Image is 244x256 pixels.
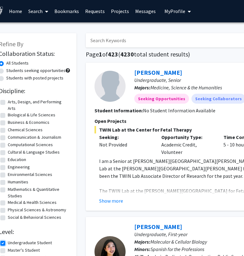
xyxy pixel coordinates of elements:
b: Student Information: [94,107,143,114]
label: Students with posted projects [6,75,63,81]
a: Search [25,0,51,22]
b: Minors: [134,246,150,252]
label: Engineering [8,164,30,170]
label: Cultural & Language Studies [8,149,60,155]
label: Arts, Design, and Performing Arts [8,99,69,112]
p: Opportunity Type: [161,133,214,141]
a: [PERSON_NAME] [134,69,182,76]
iframe: Chat [5,228,26,251]
span: 423 [108,50,118,58]
label: Undergraduate Student [8,240,52,246]
label: Communication & Journalism [8,134,61,141]
span: Open Projects [94,118,127,124]
label: Biological & Life Sciences [8,112,55,118]
b: Majors: [134,239,150,245]
span: My Profile [164,8,185,14]
button: Show more [99,197,123,204]
span: Spanish for the Professions [150,246,204,252]
a: Bookmarks [51,0,82,22]
span: No Student Information Available [143,107,215,114]
label: Business & Economics [8,119,49,126]
a: [PERSON_NAME] [134,223,182,231]
label: Education [8,156,26,163]
span: 4230 [120,50,134,58]
span: Undergraduate, Senior [134,77,181,83]
div: Academic Credit, Volunteer [157,133,219,156]
a: Projects [108,0,132,22]
a: Messages [132,0,159,22]
label: Social & Behavioral Sciences [8,214,61,221]
label: Chemical Sciences [8,127,43,133]
label: All Students [6,60,29,66]
label: Mathematics & Quantitative Studies [8,186,69,199]
div: Not Provided [99,141,152,148]
span: Medicine, Science & the Humanities [150,84,222,91]
label: Environmental Sciences [8,171,52,178]
span: 1 [99,50,102,58]
b: Majors: [134,84,150,91]
label: Physical Sciences & Astronomy [8,207,66,213]
a: Requests [82,0,108,22]
label: Computational Sciences [8,141,53,148]
a: Home [6,0,25,22]
label: Medical & Health Sciences [8,199,57,206]
p: Seeking: [99,133,152,141]
span: Undergraduate, First-year [134,231,187,237]
label: Humanities [8,179,28,185]
label: Students seeking opportunities [6,67,66,74]
mat-chip: Seeking Opportunities [134,94,189,104]
span: Molecular & Cellular Biology [150,239,207,245]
